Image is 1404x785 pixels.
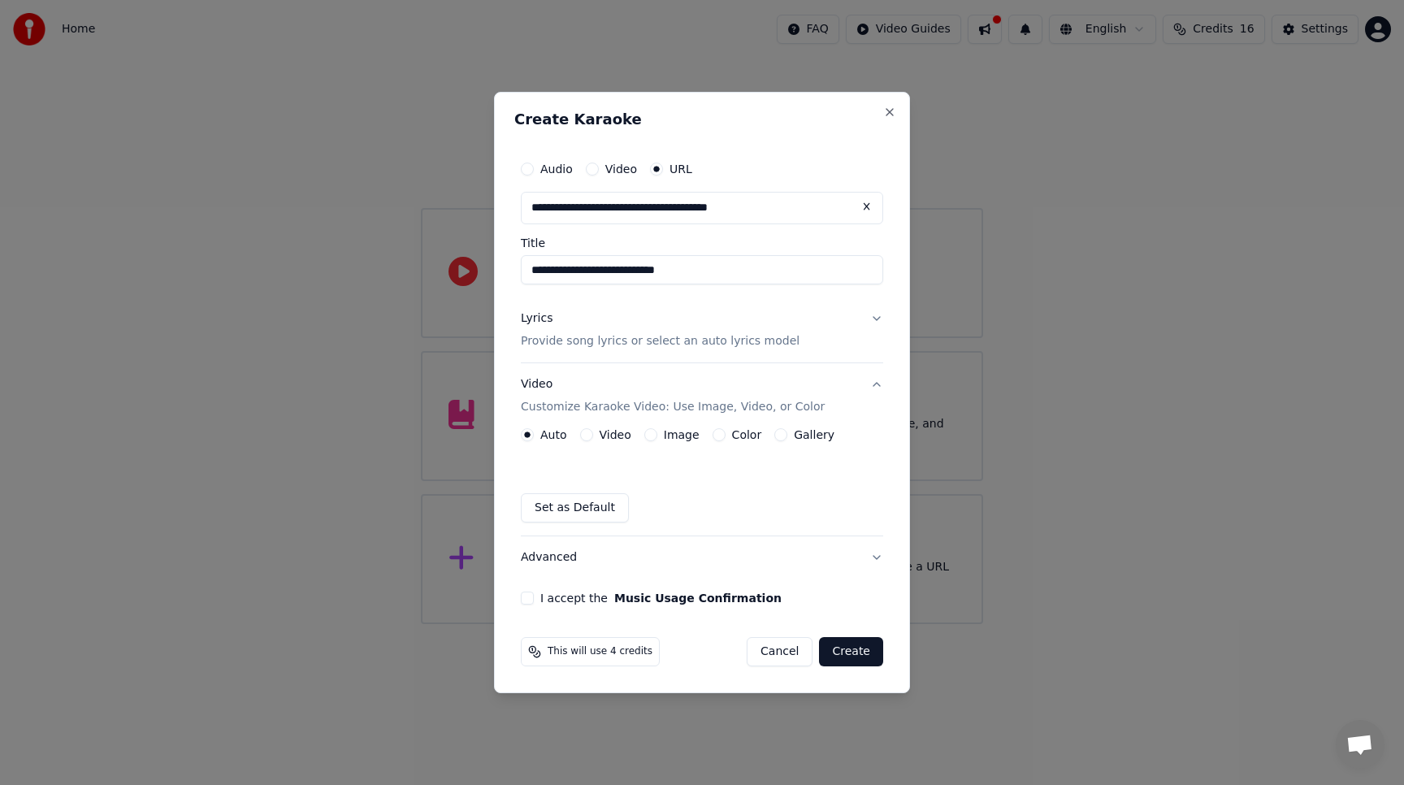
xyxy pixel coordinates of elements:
[605,163,637,175] label: Video
[819,637,883,666] button: Create
[521,399,825,415] p: Customize Karaoke Video: Use Image, Video, or Color
[540,592,782,604] label: I accept the
[521,297,883,362] button: LyricsProvide song lyrics or select an auto lyrics model
[747,637,812,666] button: Cancel
[521,363,883,428] button: VideoCustomize Karaoke Video: Use Image, Video, or Color
[521,376,825,415] div: Video
[540,429,567,440] label: Auto
[664,429,700,440] label: Image
[540,163,573,175] label: Audio
[548,645,652,658] span: This will use 4 credits
[514,112,890,127] h2: Create Karaoke
[669,163,692,175] label: URL
[614,592,782,604] button: I accept the
[521,237,883,249] label: Title
[521,333,799,349] p: Provide song lyrics or select an auto lyrics model
[521,493,629,523] button: Set as Default
[521,536,883,579] button: Advanced
[732,429,762,440] label: Color
[794,429,834,440] label: Gallery
[521,310,552,327] div: Lyrics
[600,429,631,440] label: Video
[521,428,883,536] div: VideoCustomize Karaoke Video: Use Image, Video, or Color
